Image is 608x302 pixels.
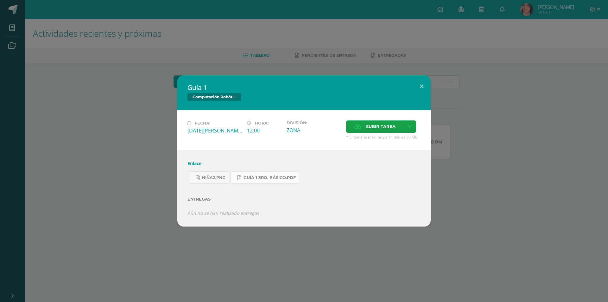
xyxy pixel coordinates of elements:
[247,127,282,134] div: 12:00
[366,121,396,132] span: Subir tarea
[195,121,210,125] span: Fecha:
[187,83,421,92] h2: Guía 1
[287,120,341,125] label: División:
[187,93,241,101] span: Computación Robótica
[287,127,341,134] div: ZONA
[231,171,299,184] a: Guía 1 3ro. Básico.pdf
[346,134,421,140] span: * El tamaño máximo permitido es 50 MB
[244,175,296,180] span: Guía 1 3ro. Básico.pdf
[413,75,431,97] button: Close (Esc)
[187,210,259,216] i: Aún no se han realizado entregas
[187,160,201,166] a: Enlace
[189,171,229,184] a: niña2.png
[187,197,421,202] label: Entregas
[255,121,269,125] span: Hora:
[187,127,242,134] div: [DATE][PERSON_NAME]
[202,175,225,180] span: niña2.png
